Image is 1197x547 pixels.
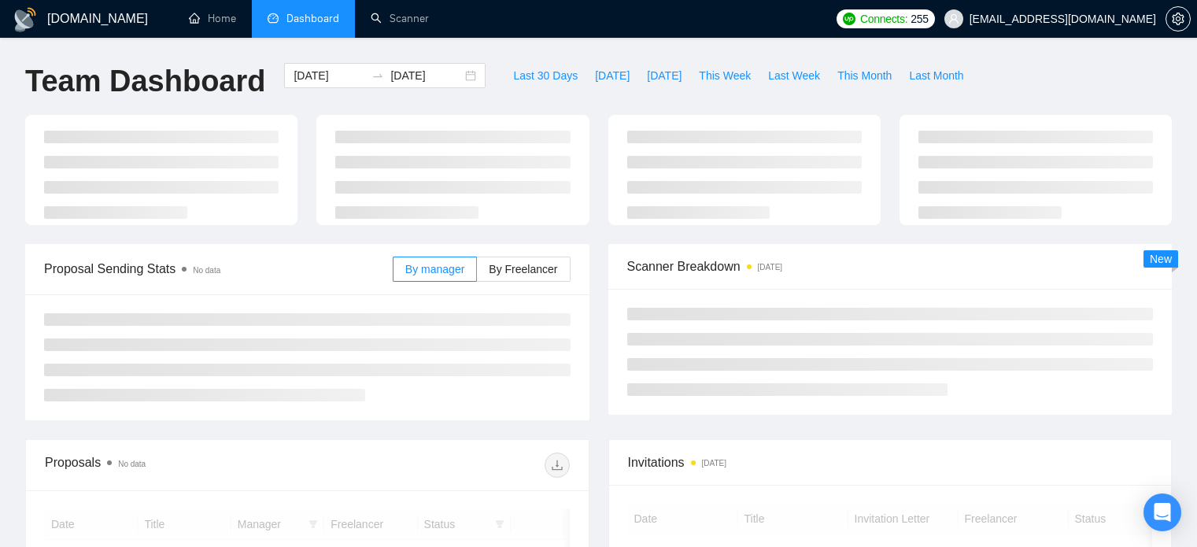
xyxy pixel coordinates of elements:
h1: Team Dashboard [25,63,265,100]
div: Proposals [45,453,307,478]
span: to [371,69,384,82]
button: Last Week [759,63,829,88]
span: Connects: [860,10,907,28]
span: 255 [911,10,928,28]
span: Proposal Sending Stats [44,259,393,279]
img: logo [13,7,38,32]
span: Dashboard [286,12,339,25]
span: Last Week [768,67,820,84]
span: Last 30 Days [513,67,578,84]
span: By Freelancer [489,263,557,275]
button: setting [1166,6,1191,31]
span: [DATE] [595,67,630,84]
span: New [1150,253,1172,265]
span: This Week [699,67,751,84]
div: Open Intercom Messenger [1143,493,1181,531]
button: Last Month [900,63,972,88]
a: setting [1166,13,1191,25]
button: This Month [829,63,900,88]
time: [DATE] [702,459,726,468]
button: This Week [690,63,759,88]
button: [DATE] [586,63,638,88]
button: [DATE] [638,63,690,88]
span: Scanner Breakdown [627,257,1154,276]
span: Last Month [909,67,963,84]
a: searchScanner [371,12,429,25]
time: [DATE] [758,263,782,272]
span: No data [118,460,146,468]
span: user [948,13,959,24]
a: homeHome [189,12,236,25]
span: [DATE] [647,67,682,84]
img: upwork-logo.png [843,13,855,25]
input: Start date [294,67,365,84]
span: By manager [405,263,464,275]
span: Invitations [628,453,1153,472]
span: swap-right [371,69,384,82]
span: dashboard [268,13,279,24]
span: No data [193,266,220,275]
span: setting [1166,13,1190,25]
span: This Month [837,67,892,84]
input: End date [390,67,462,84]
button: Last 30 Days [504,63,586,88]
